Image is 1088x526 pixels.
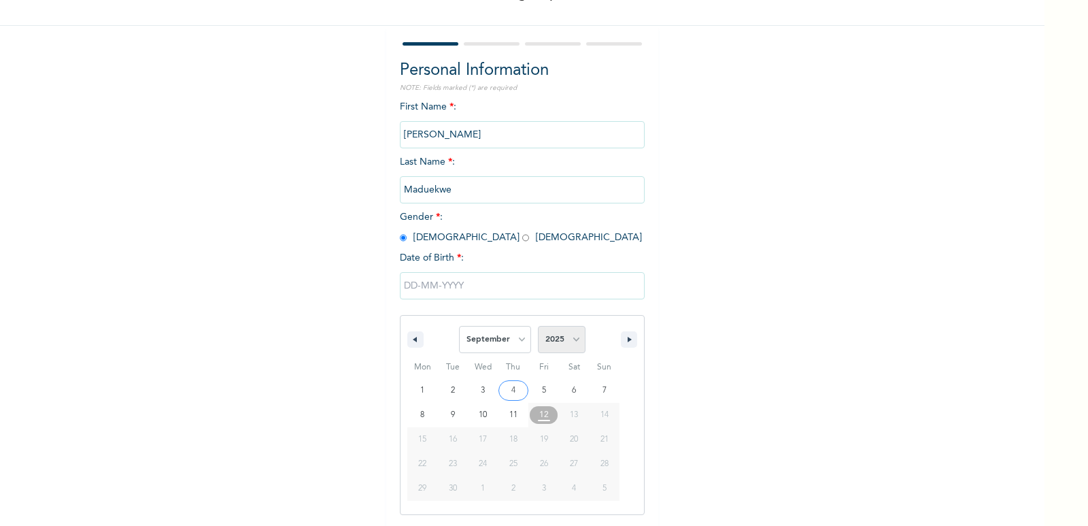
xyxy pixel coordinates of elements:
p: NOTE: Fields marked (*) are required [400,83,645,93]
span: 1 [420,378,424,403]
span: 10 [479,403,487,427]
button: 8 [407,403,438,427]
button: 26 [528,452,559,476]
button: 27 [559,452,590,476]
span: 6 [572,378,576,403]
button: 22 [407,452,438,476]
button: 2 [438,378,469,403]
input: Enter your last name [400,176,645,203]
span: 15 [418,427,426,452]
input: Enter your first name [400,121,645,148]
span: 24 [479,452,487,476]
button: 7 [589,378,619,403]
button: 12 [528,403,559,427]
button: 13 [559,403,590,427]
button: 4 [498,378,529,403]
span: 8 [420,403,424,427]
span: 16 [449,427,457,452]
span: 25 [509,452,517,476]
button: 15 [407,427,438,452]
span: Fri [528,357,559,378]
span: 12 [539,403,549,427]
button: 30 [438,476,469,501]
span: Last Name : [400,157,645,195]
button: 1 [407,378,438,403]
span: Gender : [DEMOGRAPHIC_DATA] [DEMOGRAPHIC_DATA] [400,212,642,242]
span: 18 [509,427,517,452]
span: 20 [570,427,578,452]
button: 6 [559,378,590,403]
span: 7 [602,378,607,403]
button: 23 [438,452,469,476]
button: 21 [589,427,619,452]
h2: Personal Information [400,59,645,83]
button: 29 [407,476,438,501]
span: 13 [570,403,578,427]
span: Sat [559,357,590,378]
button: 5 [528,378,559,403]
span: 19 [540,427,548,452]
span: 3 [481,378,485,403]
span: Mon [407,357,438,378]
button: 17 [468,427,498,452]
span: 2 [451,378,455,403]
span: 26 [540,452,548,476]
span: 17 [479,427,487,452]
span: 5 [542,378,546,403]
button: 3 [468,378,498,403]
span: Date of Birth : [400,251,464,265]
button: 11 [498,403,529,427]
span: Wed [468,357,498,378]
span: 14 [600,403,609,427]
input: DD-MM-YYYY [400,272,645,299]
span: 21 [600,427,609,452]
span: Thu [498,357,529,378]
span: 27 [570,452,578,476]
button: 20 [559,427,590,452]
span: 9 [451,403,455,427]
span: First Name : [400,102,645,139]
button: 14 [589,403,619,427]
button: 16 [438,427,469,452]
span: 11 [509,403,517,427]
button: 18 [498,427,529,452]
span: Tue [438,357,469,378]
span: 4 [511,378,515,403]
span: 23 [449,452,457,476]
span: Sun [589,357,619,378]
span: 30 [449,476,457,501]
button: 9 [438,403,469,427]
button: 25 [498,452,529,476]
button: 10 [468,403,498,427]
button: 24 [468,452,498,476]
button: 28 [589,452,619,476]
span: 22 [418,452,426,476]
span: 28 [600,452,609,476]
span: 29 [418,476,426,501]
button: 19 [528,427,559,452]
